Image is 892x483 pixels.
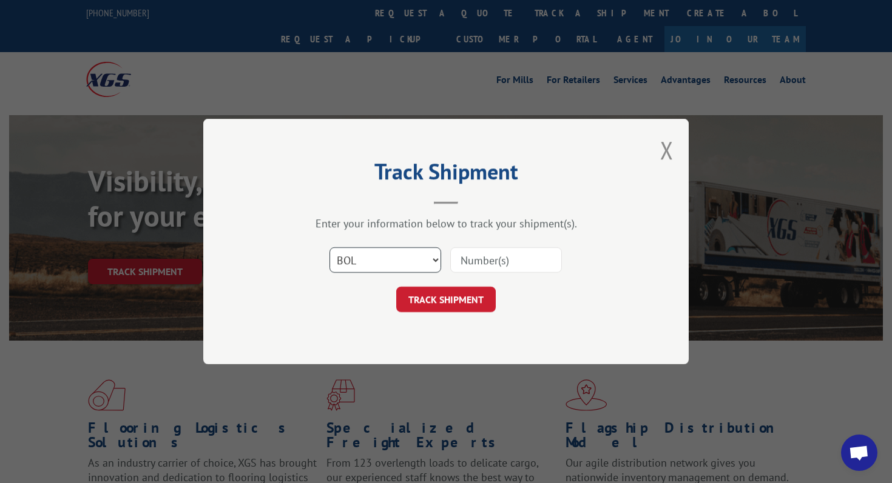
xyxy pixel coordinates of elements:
[264,163,628,186] h2: Track Shipment
[450,247,562,273] input: Number(s)
[660,134,674,166] button: Close modal
[264,216,628,230] div: Enter your information below to track your shipment(s).
[396,287,496,312] button: TRACK SHIPMENT
[841,435,877,471] a: Open chat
